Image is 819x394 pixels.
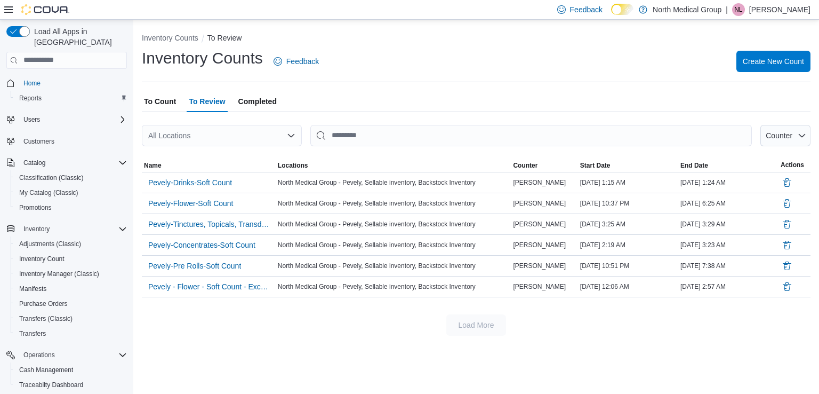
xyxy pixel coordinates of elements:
[459,320,494,330] span: Load More
[19,223,127,235] span: Inventory
[678,176,778,189] div: [DATE] 1:24 AM
[278,161,308,170] span: Locations
[21,4,69,15] img: Cova
[19,156,50,169] button: Catalog
[11,237,131,251] button: Adjustments (Classic)
[19,156,127,169] span: Catalog
[19,240,81,248] span: Adjustments (Classic)
[148,281,269,292] span: Pevely - Flower - Soft Count - Excl. Quar
[19,77,45,90] a: Home
[749,3,810,16] p: [PERSON_NAME]
[781,218,793,231] button: Delete
[743,56,804,67] span: Create New Count
[19,285,46,293] span: Manifests
[446,314,506,336] button: Load More
[2,155,131,170] button: Catalog
[781,176,793,189] button: Delete
[15,253,127,265] span: Inventory Count
[732,3,745,16] div: Nicholas Leone
[678,197,778,210] div: [DATE] 6:25 AM
[513,220,566,228] span: [PERSON_NAME]
[148,177,232,188] span: Pevely-Drinks-Soft Count
[23,79,41,88] span: Home
[15,201,127,214] span: Promotions
[760,125,810,146] button: Counter
[2,112,131,127] button: Users
[276,259,511,272] div: North Medical Group - Pevely, Sellable inventory, Backstock Inventory
[15,238,127,250] span: Adjustments (Classic)
[781,197,793,210] button: Delete
[578,159,678,172] button: Start Date
[148,240,255,250] span: Pevely-Concentrates-Soft Count
[11,251,131,266] button: Inventory Count
[11,281,131,296] button: Manifests
[19,135,127,148] span: Customers
[513,282,566,291] span: [PERSON_NAME]
[513,199,566,208] span: [PERSON_NAME]
[19,366,73,374] span: Cash Management
[680,161,708,170] span: End Date
[144,279,274,295] button: Pevely - Flower - Soft Count - Excl. Quar
[15,312,77,325] a: Transfers (Classic)
[144,216,274,232] button: Pevely-Tinctures, Topicals, Transdermal-Soft Count
[19,314,73,323] span: Transfers (Classic)
[11,311,131,326] button: Transfers (Classic)
[15,297,127,310] span: Purchase Orders
[678,259,778,272] div: [DATE] 7:38 AM
[19,255,65,263] span: Inventory Count
[15,297,72,310] a: Purchase Orders
[148,261,241,271] span: Pevely-Pre Rolls-Soft Count
[142,48,263,69] h1: Inventory Counts
[11,266,131,281] button: Inventory Manager (Classic)
[15,201,56,214] a: Promotions
[766,131,792,140] span: Counter
[19,300,68,308] span: Purchase Orders
[15,282,127,295] span: Manifests
[238,91,277,112] span: Completed
[23,159,45,167] span: Catalog
[207,34,242,42] button: To Review
[15,379,87,391] a: Traceabilty Dashboard
[23,115,40,124] span: Users
[578,218,678,231] div: [DATE] 3:25 AM
[580,161,611,170] span: Start Date
[15,327,127,340] span: Transfers
[15,379,127,391] span: Traceabilty Dashboard
[11,377,131,392] button: Traceabilty Dashboard
[578,280,678,293] div: [DATE] 12:06 AM
[142,33,810,45] nav: An example of EuiBreadcrumbs
[678,218,778,231] div: [DATE] 3:29 AM
[287,131,295,140] button: Open list of options
[19,203,52,212] span: Promotions
[570,4,603,15] span: Feedback
[11,185,131,200] button: My Catalog (Classic)
[276,280,511,293] div: North Medical Group - Pevely, Sellable inventory, Backstock Inventory
[781,161,804,169] span: Actions
[653,3,721,16] p: North Medical Group
[2,75,131,91] button: Home
[276,239,511,251] div: North Medical Group - Pevely, Sellable inventory, Backstock Inventory
[781,239,793,251] button: Delete
[144,195,238,211] button: Pevely-Flower-Soft Count
[11,91,131,106] button: Reports
[15,92,46,105] a: Reports
[15,171,88,184] a: Classification (Classic)
[148,219,269,230] span: Pevely-Tinctures, Topicals, Transdermal-Soft Count
[513,262,566,270] span: [PERSON_NAME]
[142,34,198,42] button: Inventory Counts
[19,270,99,278] span: Inventory Manager (Classic)
[19,113,44,126] button: Users
[2,222,131,237] button: Inventory
[286,56,319,67] span: Feedback
[144,237,260,253] button: Pevely-Concentrates-Soft Count
[276,218,511,231] div: North Medical Group - Pevely, Sellable inventory, Backstock Inventory
[578,176,678,189] div: [DATE] 1:15 AM
[15,267,127,280] span: Inventory Manager (Classic)
[2,348,131,363] button: Operations
[19,188,78,197] span: My Catalog (Classic)
[19,381,83,389] span: Traceabilty Dashboard
[734,3,742,16] span: NL
[144,91,176,112] span: To Count
[23,225,50,233] span: Inventory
